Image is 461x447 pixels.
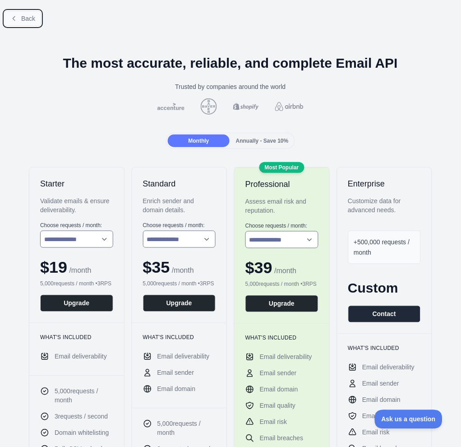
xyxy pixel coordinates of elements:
[363,379,400,388] span: Email sender
[260,369,297,378] span: Email sender
[245,335,318,342] h3: What's included
[157,352,210,361] span: Email deliverability
[348,345,421,352] h3: What's included
[143,334,216,341] h3: What's included
[260,353,312,362] span: Email deliverability
[40,334,113,341] h3: What's included
[363,363,415,372] span: Email deliverability
[157,368,194,377] span: Email sender
[375,410,443,429] iframe: Toggle Customer Support
[55,352,107,361] span: Email deliverability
